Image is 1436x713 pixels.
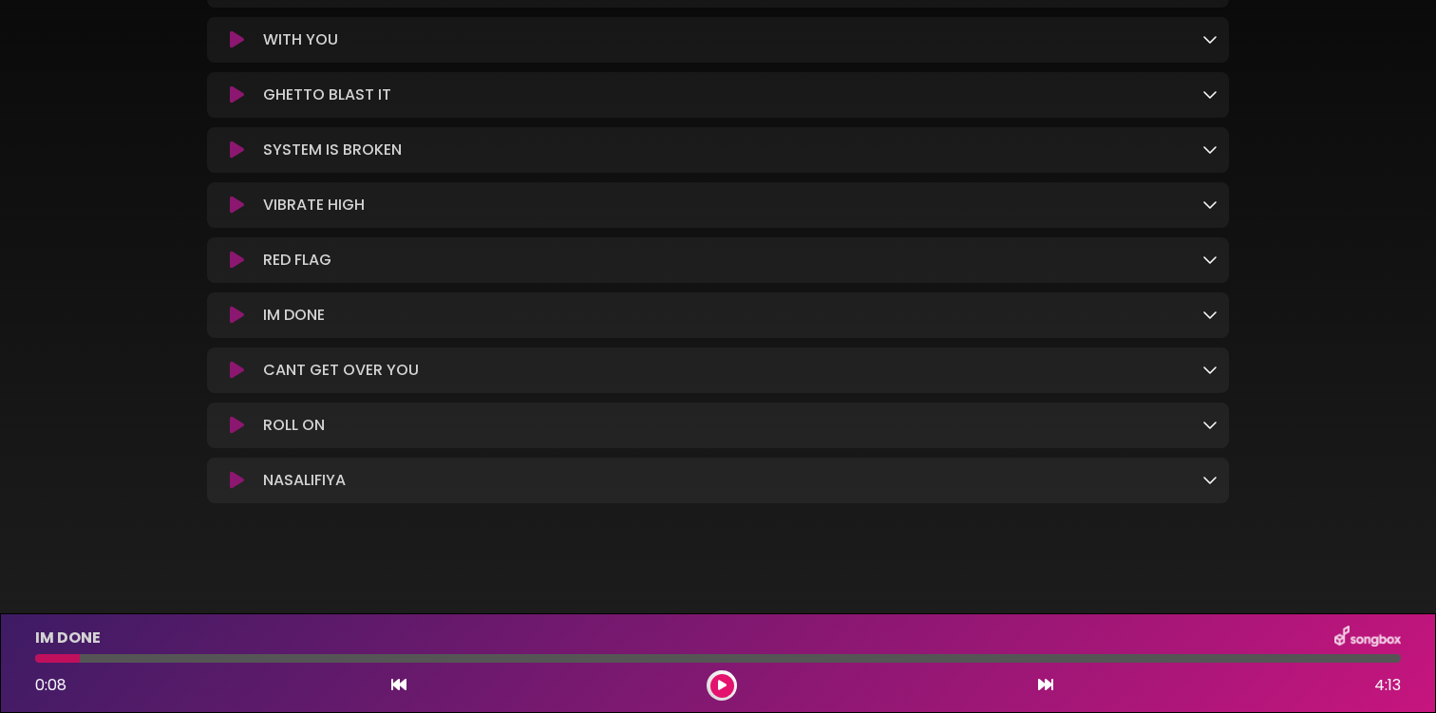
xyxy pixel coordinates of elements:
p: VIBRATE HIGH [263,194,365,216]
p: NASALIFIYA [263,469,346,492]
p: GHETTO BLAST IT [263,84,391,106]
p: IM DONE [263,304,325,327]
p: WITH YOU [263,28,338,51]
p: RED FLAG [263,249,331,272]
p: CANT GET OVER YOU [263,359,419,382]
p: SYSTEM IS BROKEN [263,139,402,161]
p: ROLL ON [263,414,325,437]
